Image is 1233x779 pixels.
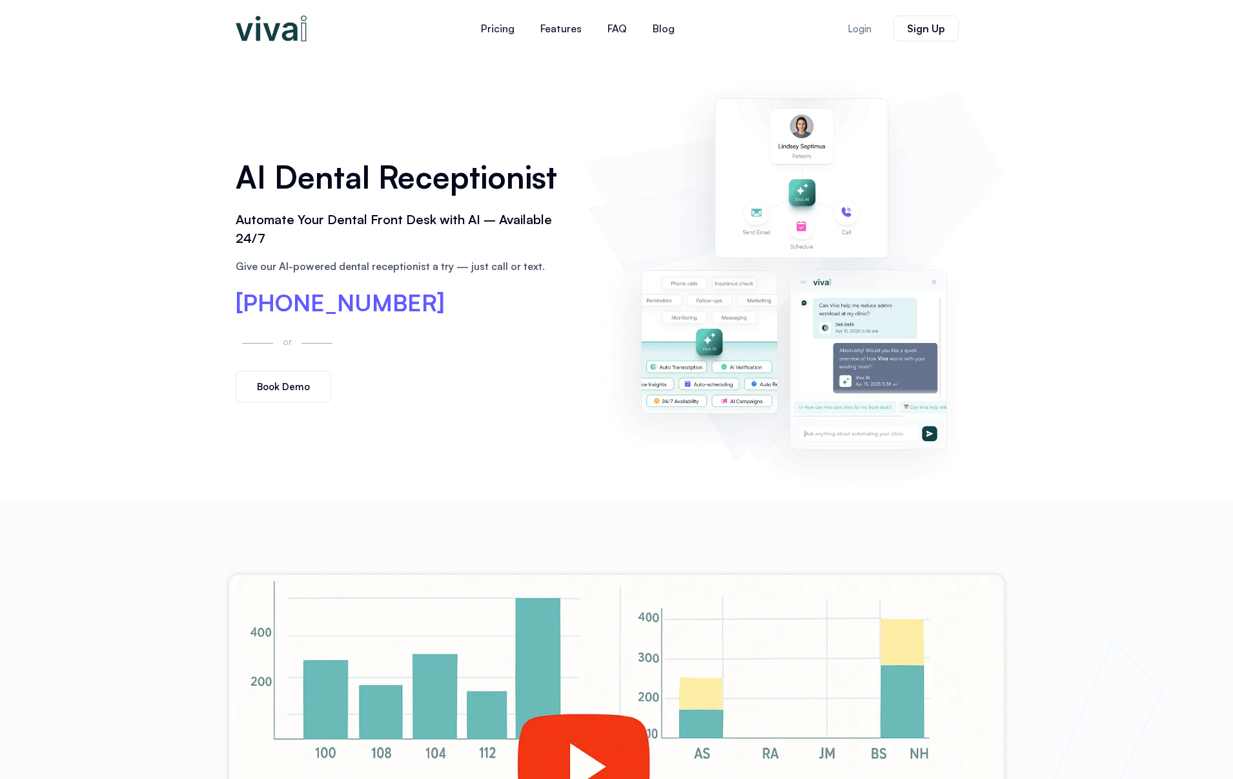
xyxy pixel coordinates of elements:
span: Sign Up [907,23,945,34]
a: Book Demo [236,371,331,402]
p: Give our AI-powered dental receptionist a try — just call or text. [236,258,569,274]
img: AI dental receptionist dashboard – virtual receptionist dental office [588,70,997,487]
a: Sign Up [893,16,959,41]
a: [PHONE_NUMBER] [236,291,445,315]
a: FAQ [595,13,640,44]
a: Features [527,13,595,44]
a: Login [832,16,887,41]
a: Blog [640,13,688,44]
h2: Automate Your Dental Front Desk with AI – Available 24/7 [236,211,569,248]
a: Pricing [468,13,527,44]
span: Login [848,24,871,34]
span: Book Demo [257,382,310,391]
h1: AI Dental Receptionist [236,154,569,200]
p: or [280,334,295,349]
nav: Menu [391,13,765,44]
